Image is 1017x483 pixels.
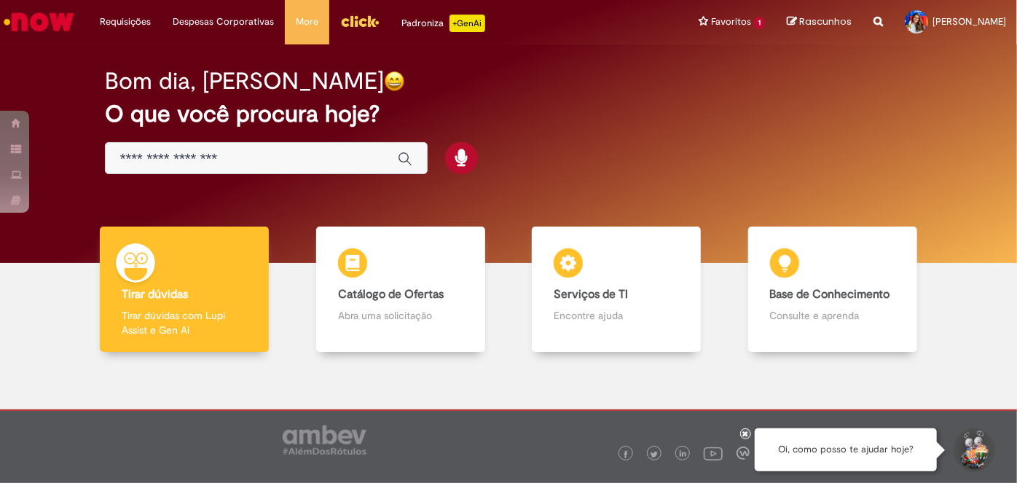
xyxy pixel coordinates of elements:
[651,451,658,458] img: logo_footer_twitter.png
[554,308,679,323] p: Encontre ajuda
[787,15,852,29] a: Rascunhos
[338,287,444,302] b: Catálogo de Ofertas
[283,425,366,455] img: logo_footer_ambev_rotulo_gray.png
[122,308,247,337] p: Tirar dúvidas com Lupi Assist e Gen Ai
[384,71,405,92] img: happy-face.png
[100,15,151,29] span: Requisições
[770,308,895,323] p: Consulte e aprenda
[122,287,188,302] b: Tirar dúvidas
[105,68,384,94] h2: Bom dia, [PERSON_NAME]
[951,428,995,472] button: Iniciar Conversa de Suporte
[770,287,890,302] b: Base de Conhecimento
[1,7,76,36] img: ServiceNow
[338,308,463,323] p: Abra uma solicitação
[105,101,912,127] h2: O que você procura hoje?
[711,15,751,29] span: Favoritos
[622,451,629,458] img: logo_footer_facebook.png
[401,15,485,32] div: Padroniza
[737,447,750,460] img: logo_footer_workplace.png
[754,17,765,29] span: 1
[76,227,293,353] a: Tirar dúvidas Tirar dúvidas com Lupi Assist e Gen Ai
[799,15,852,28] span: Rascunhos
[173,15,274,29] span: Despesas Corporativas
[725,227,941,353] a: Base de Conhecimento Consulte e aprenda
[554,287,628,302] b: Serviços de TI
[680,450,687,459] img: logo_footer_linkedin.png
[509,227,725,353] a: Serviços de TI Encontre ajuda
[932,15,1006,28] span: [PERSON_NAME]
[340,10,380,32] img: click_logo_yellow_360x200.png
[296,15,318,29] span: More
[755,428,937,471] div: Oi, como posso te ajudar hoje?
[449,15,485,32] p: +GenAi
[293,227,509,353] a: Catálogo de Ofertas Abra uma solicitação
[704,444,723,463] img: logo_footer_youtube.png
